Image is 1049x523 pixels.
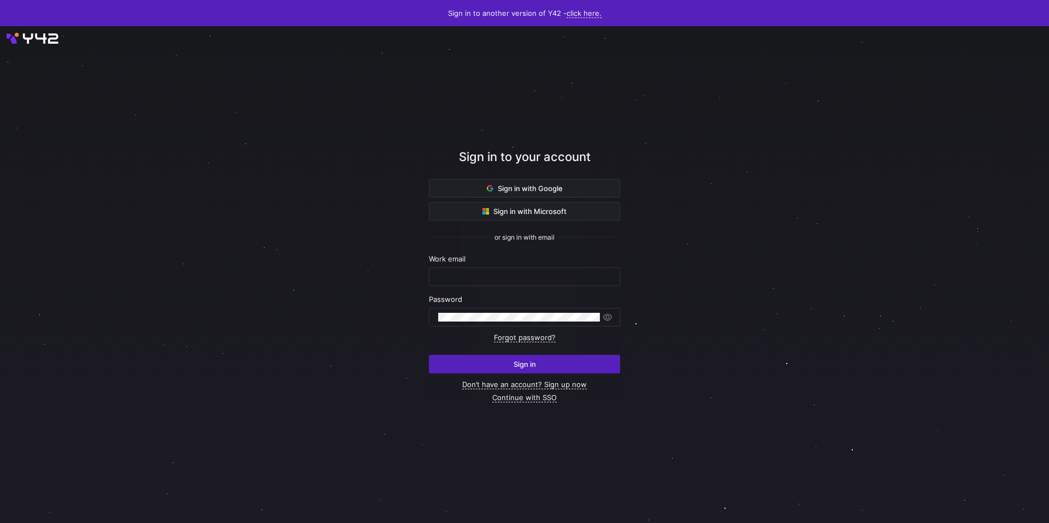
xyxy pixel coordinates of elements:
[494,234,555,241] span: or sign in with email
[429,179,620,198] button: Sign in with Google
[462,380,587,389] a: Don’t have an account? Sign up now
[429,355,620,373] button: Sign in
[429,254,465,263] span: Work email
[514,360,536,369] span: Sign in
[429,148,620,179] div: Sign in to your account
[429,295,462,304] span: Password
[487,184,563,193] span: Sign in with Google
[494,333,556,342] a: Forgot password?
[492,393,557,402] a: Continue with SSO
[429,202,620,221] button: Sign in with Microsoft
[482,207,567,216] span: Sign in with Microsoft
[567,9,602,18] a: click here.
